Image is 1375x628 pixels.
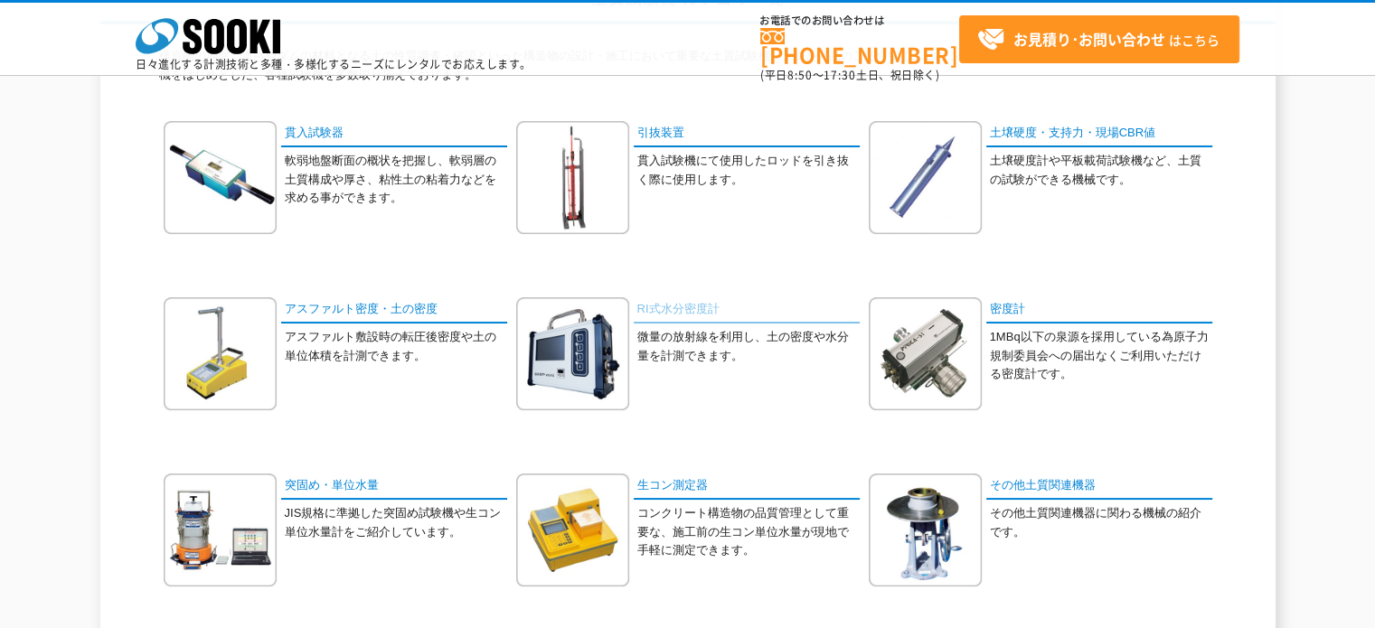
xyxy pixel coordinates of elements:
span: お電話でのお問い合わせは [760,15,959,26]
img: 生コン測定器 [516,473,629,586]
p: 日々進化する計測技術と多種・多様化するニーズにレンタルでお応えします。 [136,59,532,70]
a: その他土質関連機器 [986,473,1212,500]
a: 生コン測定器 [634,473,860,500]
a: 土壌硬度・支持力・現場CBR値 [986,121,1212,147]
p: その他土質関連機器に関わる機械の紹介です。 [990,504,1212,542]
img: 突固め・単位水量 [164,473,277,586]
p: アスファルト敷設時の転圧後密度や土の単位体積を計測できます。 [285,328,507,366]
a: アスファルト密度・土の密度 [281,297,507,323]
img: 土壌硬度・支持力・現場CBR値 [869,121,982,234]
p: 軟弱地盤断面の概状を把握し、軟弱層の土質構成や厚さ、粘性土の粘着力などを求める事ができます。 [285,152,507,208]
p: JIS規格に準拠した突固め試験機や生コン単位水量計をご紹介しています。 [285,504,507,542]
p: 微量の放射線を利用し、土の密度や水分量を計測できます。 [637,328,860,366]
p: コンクリート構造物の品質管理として重要な、施工前の生コン単位水量が現地で手軽に測定できます。 [637,504,860,560]
span: (平日 ～ 土日、祝日除く) [760,67,939,83]
img: RI式水分密度計 [516,297,629,410]
a: RI式水分密度計 [634,297,860,323]
a: 密度計 [986,297,1212,323]
span: はこちら [977,26,1220,53]
a: 引抜装置 [634,121,860,147]
img: その他土質関連機器 [869,473,982,586]
span: 17:30 [824,67,856,83]
p: 1MBq以下の泉源を採用している為原子力規制委員会への届出なくご利用いただける密度計です。 [990,328,1212,384]
p: 貫入試験機にて使用したロッドを引き抜く際に使用します。 [637,152,860,190]
span: 8:50 [787,67,813,83]
p: 土壌硬度計や平板載荷試験機など、土質の試験ができる機械です。 [990,152,1212,190]
img: アスファルト密度・土の密度 [164,297,277,410]
a: [PHONE_NUMBER] [760,28,959,65]
a: 突固め・単位水量 [281,473,507,500]
img: 貫入試験器 [164,121,277,234]
strong: お見積り･お問い合わせ [1013,28,1165,50]
a: 貫入試験器 [281,121,507,147]
img: 密度計 [869,297,982,410]
img: 引抜装置 [516,121,629,234]
a: お見積り･お問い合わせはこちら [959,15,1239,63]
